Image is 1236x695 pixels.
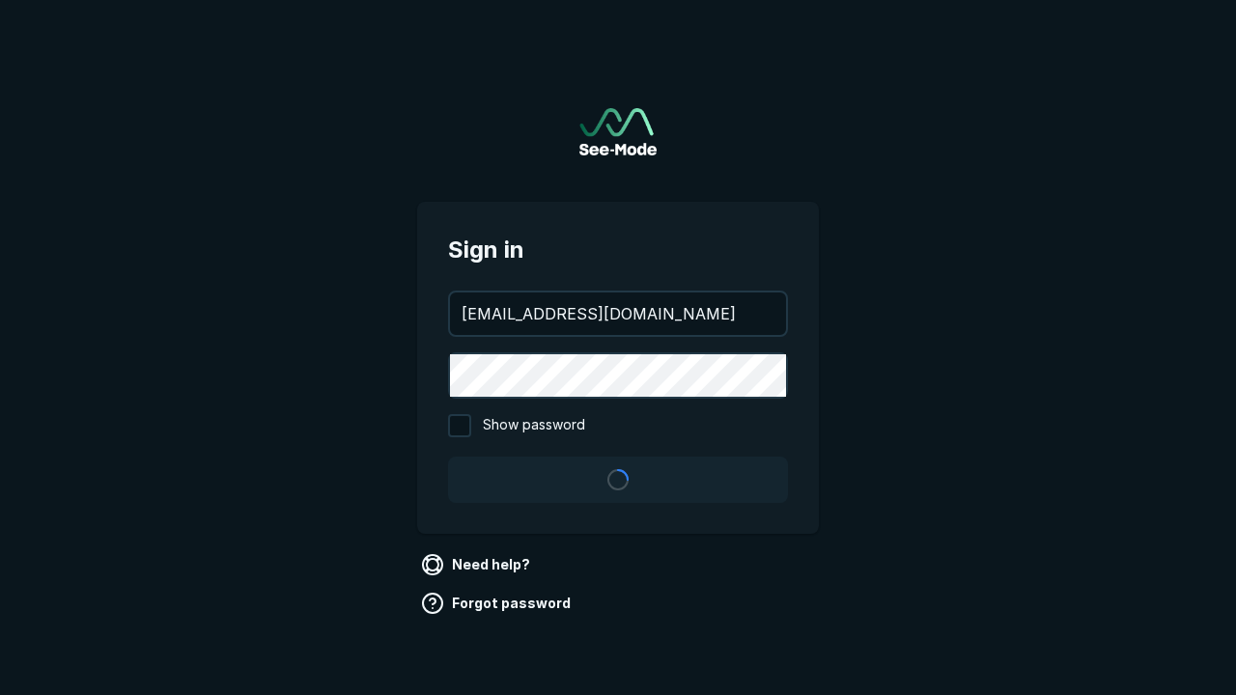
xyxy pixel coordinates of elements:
span: Sign in [448,233,788,267]
span: Show password [483,414,585,437]
a: Forgot password [417,588,578,619]
input: your@email.com [450,292,786,335]
a: Go to sign in [579,108,657,155]
img: See-Mode Logo [579,108,657,155]
a: Need help? [417,549,538,580]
